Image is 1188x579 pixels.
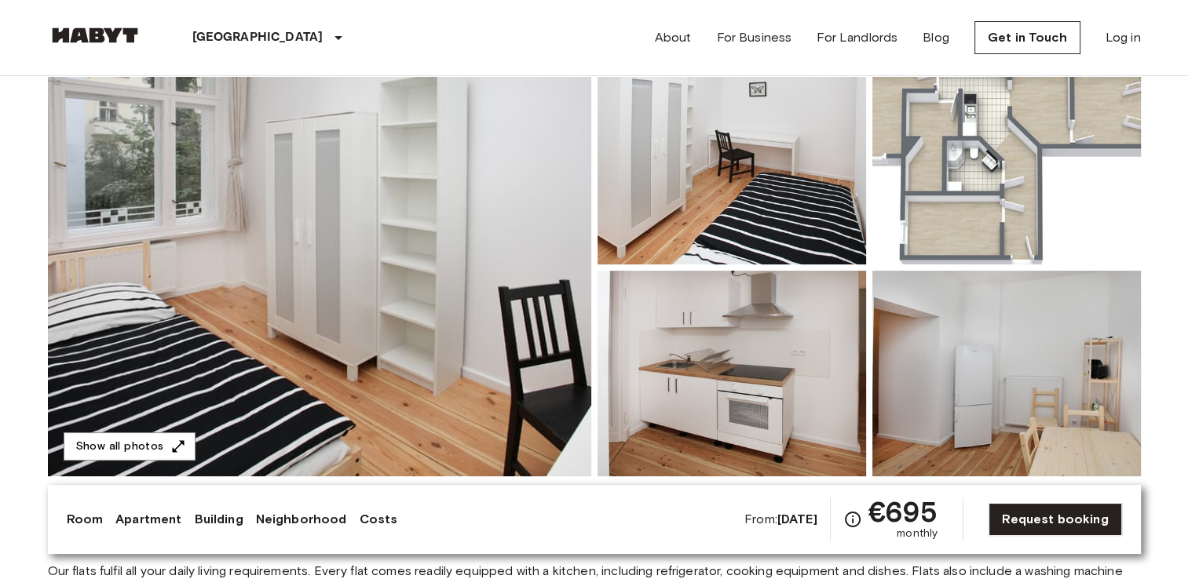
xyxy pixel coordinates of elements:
[115,510,181,529] a: Apartment
[598,271,866,476] img: Picture of unit DE-01-232-03M
[48,59,591,476] img: Marketing picture of unit DE-01-232-03M
[67,510,104,529] a: Room
[64,432,196,461] button: Show all photos
[872,271,1141,476] img: Picture of unit DE-01-232-03M
[777,512,817,526] b: [DATE]
[989,503,1121,536] a: Request booking
[716,28,791,47] a: For Business
[194,510,243,529] a: Building
[817,28,897,47] a: For Landlords
[868,497,938,526] span: €695
[843,510,862,529] svg: Check cost overview for full price breakdown. Please note that discounts apply to new joiners onl...
[974,21,1080,54] a: Get in Touch
[744,511,817,528] span: From:
[655,28,692,47] a: About
[872,59,1141,264] img: Picture of unit DE-01-232-03M
[256,510,347,529] a: Neighborhood
[1106,28,1141,47] a: Log in
[48,27,142,43] img: Habyt
[598,59,866,264] img: Picture of unit DE-01-232-03M
[897,526,938,541] span: monthly
[359,510,397,529] a: Costs
[923,28,949,47] a: Blog
[192,28,324,47] p: [GEOGRAPHIC_DATA]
